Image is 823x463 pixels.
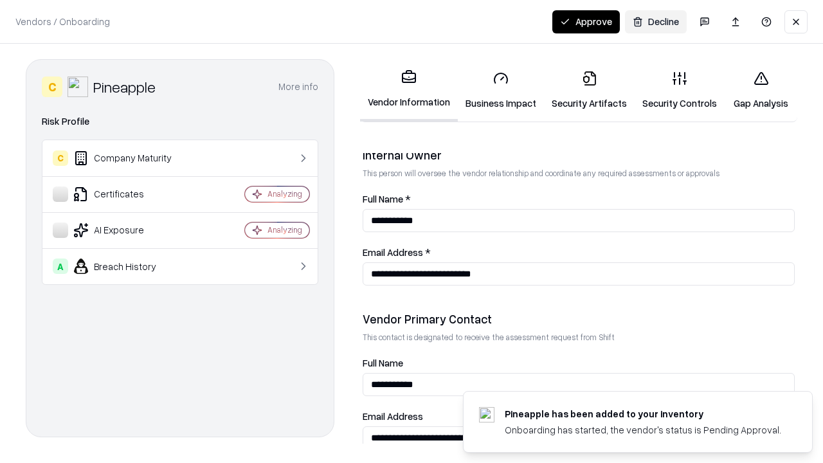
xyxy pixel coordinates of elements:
[363,248,795,257] label: Email Address *
[93,77,156,97] div: Pineapple
[68,77,88,97] img: Pineapple
[267,188,302,199] div: Analyzing
[15,15,110,28] p: Vendors / Onboarding
[53,222,206,238] div: AI Exposure
[505,423,781,437] div: Onboarding has started, the vendor's status is Pending Approval.
[267,224,302,235] div: Analyzing
[363,311,795,327] div: Vendor Primary Contact
[53,150,206,166] div: Company Maturity
[458,60,544,120] a: Business Impact
[725,60,797,120] a: Gap Analysis
[479,407,494,422] img: pineappleenergy.com
[278,75,318,98] button: More info
[363,358,795,368] label: Full Name
[53,186,206,202] div: Certificates
[53,259,68,274] div: A
[552,10,620,33] button: Approve
[363,412,795,421] label: Email Address
[363,194,795,204] label: Full Name *
[363,168,795,179] p: This person will oversee the vendor relationship and coordinate any required assessments or appro...
[544,60,635,120] a: Security Artifacts
[363,147,795,163] div: Internal Owner
[42,77,62,97] div: C
[42,114,318,129] div: Risk Profile
[53,259,206,274] div: Breach History
[363,332,795,343] p: This contact is designated to receive the assessment request from Shift
[635,60,725,120] a: Security Controls
[505,407,781,421] div: Pineapple has been added to your inventory
[625,10,687,33] button: Decline
[360,59,458,122] a: Vendor Information
[53,150,68,166] div: C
